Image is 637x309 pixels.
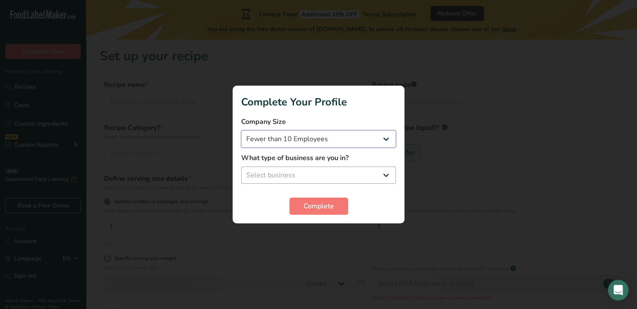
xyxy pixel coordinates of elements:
[303,201,334,211] span: Complete
[241,94,396,110] h1: Complete Your Profile
[241,117,396,127] label: Company Size
[289,198,348,215] button: Complete
[608,280,628,300] div: Open Intercom Messenger
[241,153,396,163] label: What type of business are you in?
